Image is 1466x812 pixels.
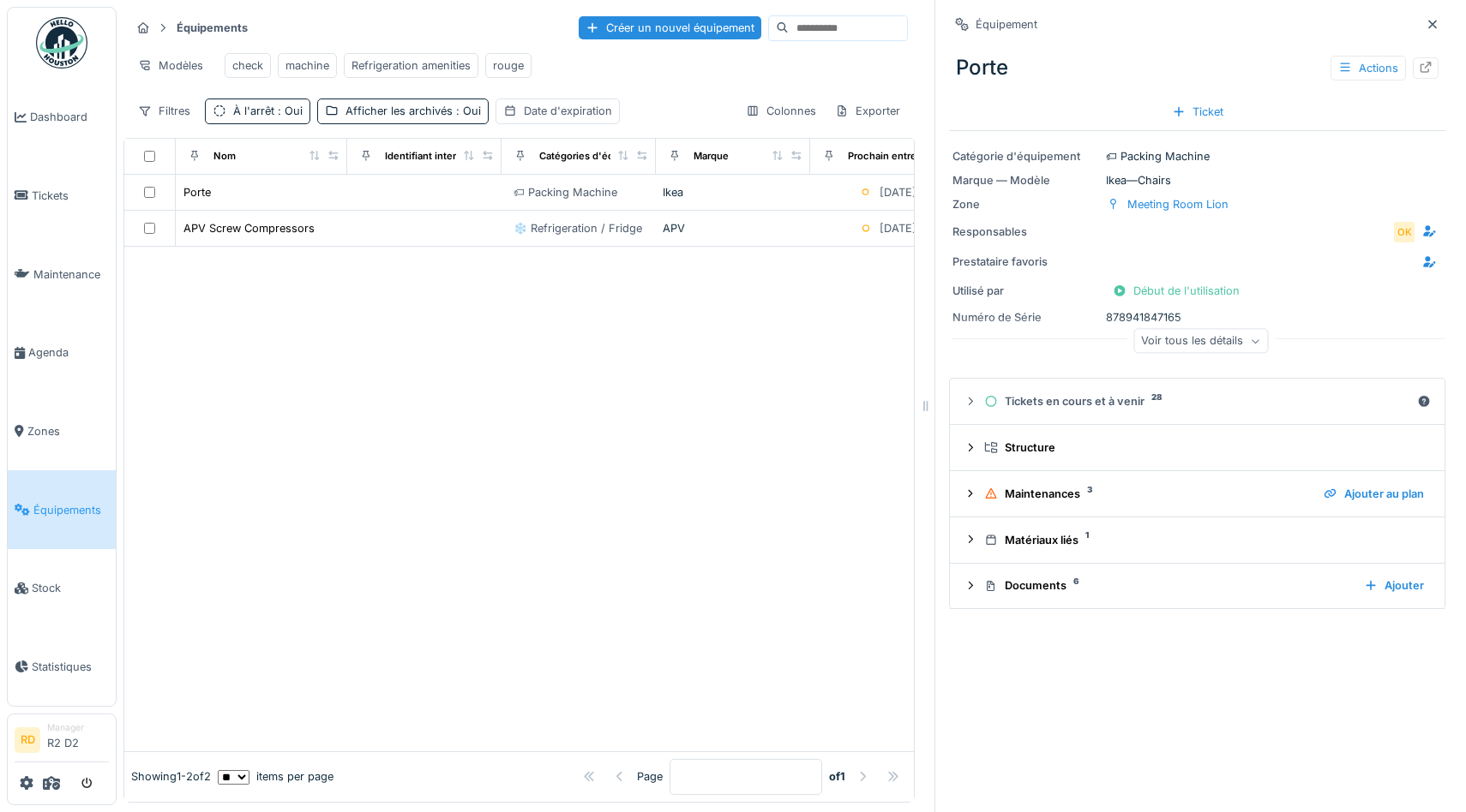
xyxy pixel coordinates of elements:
[957,570,1438,602] summary: Documents6Ajouter
[32,659,109,675] span: Statistiques
[1392,220,1416,244] div: OK
[976,16,1037,33] div: Équipement
[952,172,1099,188] div: Marque — Modèle
[663,220,803,236] div: APV
[984,532,1424,548] div: Matériaux liés
[957,432,1438,463] summary: Structure
[218,768,333,785] div: items per page
[47,721,109,758] li: R2 D2
[1127,196,1229,212] div: Meeting Room Lion
[1165,100,1230,123] div: Ticket
[170,20,255,36] strong: Équipements
[32,188,109,204] span: Tickets
[1331,56,1406,81] div: Actions
[130,99,198,123] div: Filtres
[213,149,236,164] div: Nom
[1317,482,1431,505] div: Ajouter au plan
[30,109,109,125] span: Dashboard
[952,309,1442,325] div: 878941847165
[957,385,1438,417] summary: Tickets en cours et à venir28
[33,502,109,518] span: Équipements
[984,393,1410,409] div: Tickets en cours et à venir
[952,172,1442,188] div: Ikea — Chairs
[663,184,803,200] div: Ikea
[952,283,1099,299] div: Utilisé par
[738,99,824,123] div: Colonnes
[880,184,916,200] div: [DATE]
[233,103,303,119] div: À l'arrêt
[952,224,1081,240] div: Responsables
[15,721,109,762] a: RD ManagerR2 D2
[952,148,1442,164] div: 🏷 Packing Machine
[949,45,1445,90] div: Porte
[637,768,663,785] div: Page
[8,470,116,549] a: Équipements
[27,423,109,439] span: Zones
[285,57,329,74] div: machine
[47,721,109,734] div: Manager
[694,149,729,164] div: Marque
[36,17,87,69] img: Badge_color-CXgf-gQk.svg
[1106,279,1247,302] div: Début de l'utilisation
[984,577,1350,594] div: Documents
[1133,329,1268,354] div: Voir tous les détails
[274,104,303,117] span: : Oui
[131,768,211,785] div: Showing 1 - 2 of 2
[524,103,612,119] div: Date d'expiration
[957,524,1438,556] summary: Matériaux liés1
[848,149,934,164] div: Prochain entretien
[827,99,908,123] div: Exporter
[957,478,1438,510] summary: Maintenances3Ajouter au plan
[952,254,1081,270] div: Prestataire favoris
[8,235,116,313] a: Maintenance
[453,104,481,117] span: : Oui
[8,628,116,707] a: Statistiques
[514,220,642,236] div: ❄️ Refrigeration / Fridge
[539,149,658,164] div: Catégories d'équipement
[232,57,263,74] div: check
[1357,574,1431,597] div: Ajouter
[579,16,761,39] div: Créer un nouvel équipement
[514,184,617,200] div: 🏷 Packing Machine
[28,344,109,361] span: Agenda
[8,313,116,392] a: Agenda
[8,78,116,157] a: Dashboard
[130,53,211,78] div: Modèles
[952,196,1099,212] div: Zone
[183,184,211,200] div: Porte
[984,439,1424,456] div: Structure
[8,549,116,628] a: Stock
[183,220,315,236] div: APV Screw Compressors
[351,57,471,74] div: Refrigeration amenities
[952,148,1099,164] div: Catégorie d'équipement
[8,157,116,236] a: Tickets
[385,149,468,164] div: Identifiant interne
[952,309,1099,325] div: Numéro de Série
[984,486,1310,502] div: Maintenances
[15,727,40,753] li: RD
[493,57,524,74] div: rouge
[32,580,109,596] span: Stock
[345,103,481,119] div: Afficher les archivés
[829,768,845,785] strong: of 1
[33,266,109,283] span: Maintenance
[8,392,116,471] a: Zones
[880,220,916,236] div: [DATE]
